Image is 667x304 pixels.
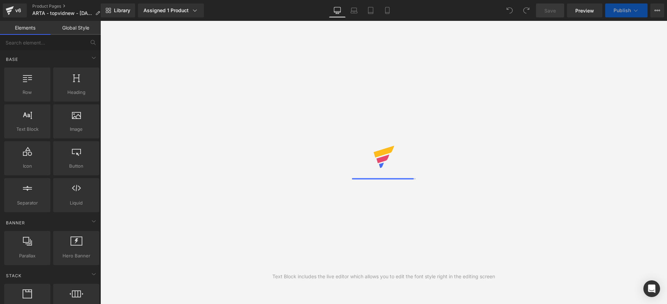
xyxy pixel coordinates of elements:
a: Preview [567,3,602,17]
span: Stack [5,272,22,279]
span: Parallax [6,252,48,259]
span: Hero Banner [55,252,97,259]
a: Desktop [329,3,346,17]
span: ARTA - topvidnew - [DATE] [32,10,92,16]
button: Undo [503,3,517,17]
span: Preview [575,7,594,14]
span: Separator [6,199,48,207]
a: Global Style [50,21,101,35]
span: Text Block [6,126,48,133]
button: Publish [605,3,648,17]
button: Redo [519,3,533,17]
span: Liquid [55,199,97,207]
a: New Library [101,3,135,17]
span: Banner [5,219,26,226]
span: Heading [55,89,97,96]
button: More [650,3,664,17]
div: Assigned 1 Product [143,7,198,14]
div: v6 [14,6,23,15]
span: Save [544,7,556,14]
div: Open Intercom Messenger [643,280,660,297]
a: Tablet [362,3,379,17]
a: Laptop [346,3,362,17]
span: Button [55,162,97,170]
a: Mobile [379,3,396,17]
span: Library [114,7,130,14]
a: Product Pages [32,3,106,9]
span: Image [55,126,97,133]
span: Icon [6,162,48,170]
a: v6 [3,3,27,17]
span: Row [6,89,48,96]
div: Text Block includes the live editor which allows you to edit the font style right in the editing ... [272,273,495,280]
span: Publish [614,8,631,13]
span: Base [5,56,19,63]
